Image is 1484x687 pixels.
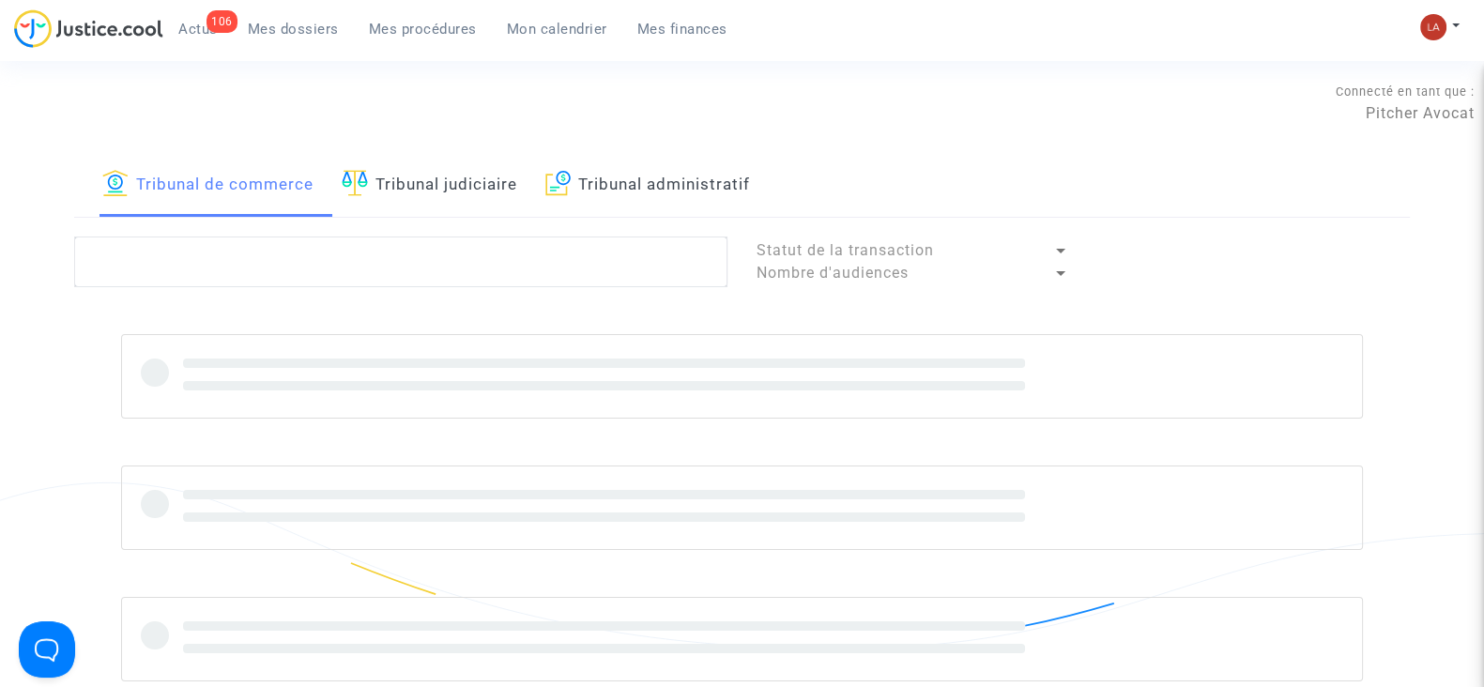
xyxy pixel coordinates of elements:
span: Actus [178,21,218,38]
span: Nombre d'audiences [756,264,908,282]
a: Mes dossiers [233,15,354,43]
iframe: Help Scout Beacon - Open [19,621,75,678]
a: 106Actus [163,15,233,43]
span: Mon calendrier [507,21,607,38]
a: Tribunal de commerce [102,153,314,217]
span: Statut de la transaction [756,241,933,259]
img: icon-banque.svg [102,170,129,196]
img: 3f9b7d9779f7b0ffc2b90d026f0682a9 [1420,14,1446,40]
img: jc-logo.svg [14,9,163,48]
span: Connecté en tant que : [1336,84,1475,99]
a: Tribunal administratif [545,153,750,217]
img: icon-faciliter-sm.svg [342,170,368,196]
span: Mes finances [637,21,727,38]
a: Mes finances [622,15,742,43]
span: Mes procédures [369,21,477,38]
img: icon-archive.svg [545,170,571,196]
a: Mes procédures [354,15,492,43]
div: 106 [207,10,237,33]
a: Tribunal judiciaire [342,153,517,217]
span: Mes dossiers [248,21,339,38]
a: Mon calendrier [492,15,622,43]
